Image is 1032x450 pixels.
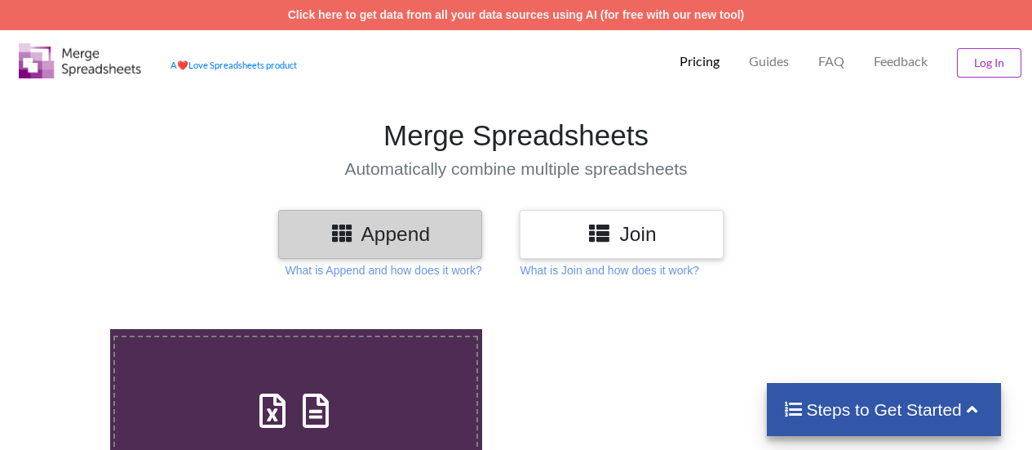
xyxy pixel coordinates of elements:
p: What is Join and how does it work? [520,262,698,278]
h3: Append [290,222,470,246]
p: Guides [749,53,789,70]
p: What is Append and how does it work? [286,262,482,278]
h3: Join [532,222,711,246]
p: Pricing [680,53,720,70]
a: Click here to get data from all your data sources using AI (for free with our new tool) [288,8,745,21]
h4: Steps to Get Started [783,399,985,420]
span: Feedback [874,55,928,68]
button: Log In [957,48,1021,78]
a: AheartLove Spreadsheets product [171,60,297,70]
p: FAQ [818,53,844,70]
img: Logo.png [19,43,141,78]
span: heart [177,60,188,70]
